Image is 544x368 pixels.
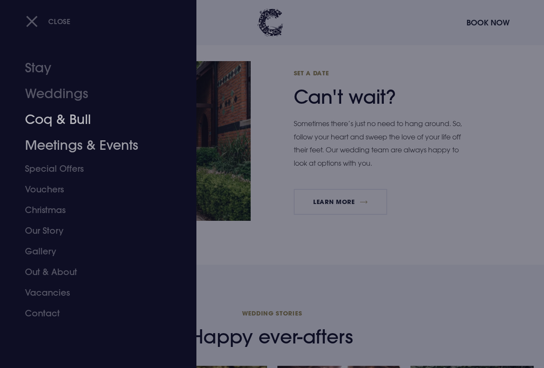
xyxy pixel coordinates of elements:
[25,133,160,158] a: Meetings & Events
[25,282,160,303] a: Vacancies
[26,12,71,30] button: Close
[48,17,71,26] span: Close
[25,81,160,107] a: Weddings
[25,241,160,262] a: Gallery
[25,55,160,81] a: Stay
[25,303,160,324] a: Contact
[25,220,160,241] a: Our Story
[25,200,160,220] a: Christmas
[25,179,160,200] a: Vouchers
[25,158,160,179] a: Special Offers
[25,262,160,282] a: Out & About
[25,107,160,133] a: Coq & Bull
